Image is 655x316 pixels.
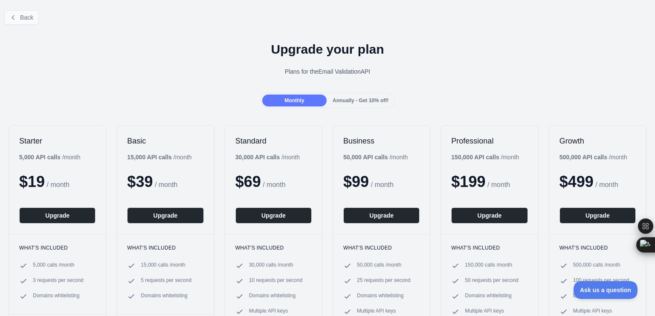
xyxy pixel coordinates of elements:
h2: Standard [235,136,312,146]
b: 50,000 API calls [343,154,388,161]
span: $ 499 [559,173,594,190]
b: 150,000 API calls [451,154,499,161]
div: / month [451,153,519,161]
div: / month [343,153,408,161]
span: $ 99 [343,173,369,190]
div: / month [559,153,627,161]
div: / month [235,153,300,161]
iframe: Toggle Customer Support [574,281,638,299]
span: $ 69 [235,173,261,190]
h2: Professional [451,136,527,146]
h2: Growth [559,136,636,146]
h2: Business [343,136,420,146]
span: $ 199 [451,173,485,190]
b: 500,000 API calls [559,154,607,161]
b: 30,000 API calls [235,154,280,161]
